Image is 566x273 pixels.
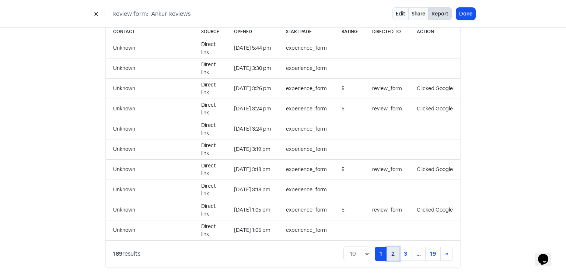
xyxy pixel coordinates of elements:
[194,200,227,220] td: Direct link
[106,220,194,240] td: Unknown
[113,249,140,258] div: results
[194,78,227,99] td: Direct link
[112,10,148,18] span: Review form:
[456,8,475,20] button: Done
[412,247,426,261] a: ...
[106,38,194,58] td: Unknown
[194,159,227,180] td: Direct link
[194,119,227,139] td: Direct link
[387,247,399,261] a: 2
[535,244,559,266] iframe: chat widget
[106,159,194,180] td: Unknown
[227,220,279,240] td: [DATE] 1:05 pm
[365,200,409,220] td: review_form
[227,25,279,38] th: Opened
[194,220,227,240] td: Direct link
[279,25,334,38] th: Start page
[334,99,365,119] td: 5
[428,7,452,20] button: Report
[194,180,227,200] td: Direct link
[365,78,409,99] td: review_form
[194,99,227,119] td: Direct link
[106,99,194,119] td: Unknown
[227,99,279,119] td: [DATE] 3:24 pm
[334,200,365,220] td: 5
[106,78,194,99] td: Unknown
[106,200,194,220] td: Unknown
[409,159,460,180] td: Clicked Google
[227,58,279,78] td: [DATE] 3:30 pm
[425,247,441,261] a: 19
[227,159,279,180] td: [DATE] 3:18 pm
[409,25,460,38] th: Action
[409,200,460,220] td: Clicked Google
[194,139,227,159] td: Direct link
[106,58,194,78] td: Unknown
[334,78,365,99] td: 5
[440,247,453,261] a: Next
[106,139,194,159] td: Unknown
[279,38,334,58] td: experience_form
[279,220,334,240] td: experience_form
[445,250,448,258] span: »
[279,200,334,220] td: experience_form
[194,58,227,78] td: Direct link
[409,78,460,99] td: Clicked Google
[227,139,279,159] td: [DATE] 3:19 pm
[279,159,334,180] td: experience_form
[106,25,194,38] th: Contact
[334,159,365,180] td: 5
[279,58,334,78] td: experience_form
[227,180,279,200] td: [DATE] 3:18 pm
[409,99,460,119] td: Clicked Google
[334,25,365,38] th: Rating
[106,119,194,139] td: Unknown
[227,78,279,99] td: [DATE] 3:26 pm
[227,200,279,220] td: [DATE] 1:05 pm
[194,38,227,58] td: Direct link
[279,119,334,139] td: experience_form
[279,99,334,119] td: experience_form
[365,25,409,38] th: Directed to
[279,139,334,159] td: experience_form
[408,7,429,20] a: Share
[279,78,334,99] td: experience_form
[227,38,279,58] td: [DATE] 5:44 pm
[106,180,194,200] td: Unknown
[365,159,409,180] td: review_form
[392,7,409,20] a: Edit
[399,247,412,261] a: 3
[194,25,227,38] th: Source
[227,119,279,139] td: [DATE] 3:24 pm
[375,247,387,261] a: 1
[279,180,334,200] td: experience_form
[113,250,122,258] strong: 189
[365,99,409,119] td: review_form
